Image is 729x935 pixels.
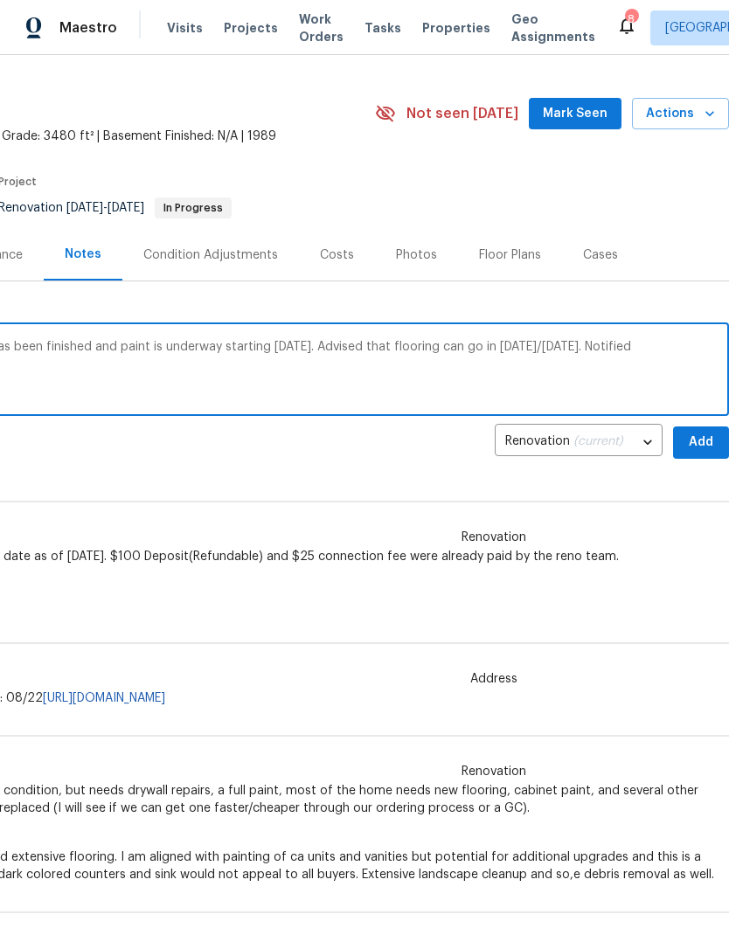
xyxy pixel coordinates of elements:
div: Costs [320,246,354,264]
span: Actions [646,103,715,125]
button: Add [673,426,729,459]
span: Properties [422,19,490,37]
span: Add [687,432,715,454]
span: [DATE] [66,202,103,214]
span: Work Orders [299,10,344,45]
span: Address [460,670,528,688]
button: Actions [632,98,729,130]
span: [DATE] [108,202,144,214]
span: In Progress [156,203,230,213]
span: Projects [224,19,278,37]
span: Geo Assignments [511,10,595,45]
div: Renovation (current) [495,421,663,464]
div: Floor Plans [479,246,541,264]
div: Photos [396,246,437,264]
span: Renovation [451,529,537,546]
button: Mark Seen [529,98,621,130]
a: [URL][DOMAIN_NAME] [43,692,165,704]
span: Not seen [DATE] [406,105,518,122]
span: Renovation [451,763,537,780]
div: 8 [625,10,637,28]
span: (current) [573,435,623,447]
span: - [66,202,144,214]
span: Maestro [59,19,117,37]
span: Mark Seen [543,103,607,125]
span: Visits [167,19,203,37]
div: Condition Adjustments [143,246,278,264]
div: Cases [583,246,618,264]
div: Notes [65,246,101,263]
span: Tasks [364,22,401,34]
